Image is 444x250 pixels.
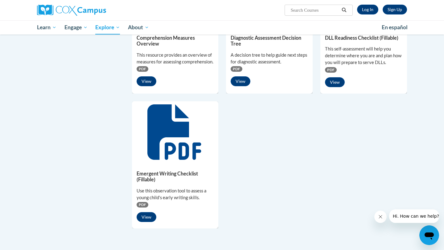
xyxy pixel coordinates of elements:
[325,77,345,87] button: View
[137,52,214,65] div: This resource provides an overview of measures for assessing comprehension.
[137,66,148,72] span: PDF
[325,67,337,73] span: PDF
[64,24,88,31] span: Engage
[137,171,214,183] h5: Emergent Writing Checklist (Fillable)
[91,20,124,34] a: Explore
[325,46,402,66] div: This self-assessment will help you determine where you are and plan how you will prepare to serve...
[231,52,308,65] div: A decision tree to help guide next steps for diagnostic assessment.
[231,76,250,86] button: View
[128,24,149,31] span: About
[290,6,339,14] input: Search Courses
[374,211,387,223] iframe: Close message
[37,5,154,16] a: Cox Campus
[137,187,214,201] div: Use this observation tool to assess a young child’s early writing skills.
[124,20,153,34] a: About
[231,66,242,72] span: PDF
[419,225,439,245] iframe: Button to launch messaging window
[137,35,214,47] h5: Comprehension Measures Overview
[378,21,412,34] a: En español
[33,20,60,34] a: Learn
[137,202,148,208] span: PDF
[28,20,416,34] div: Main menu
[339,6,349,14] button: Search
[137,76,156,86] button: View
[357,5,378,14] a: Log In
[389,209,439,223] iframe: Message from company
[95,24,120,31] span: Explore
[137,212,156,222] button: View
[37,24,56,31] span: Learn
[325,35,402,41] h5: DLL Readiness Checklist (Fillable)
[231,35,308,47] h5: Diagnostic Assessment Decision Tree
[37,5,106,16] img: Cox Campus
[382,24,408,30] span: En español
[60,20,92,34] a: Engage
[383,5,407,14] a: Register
